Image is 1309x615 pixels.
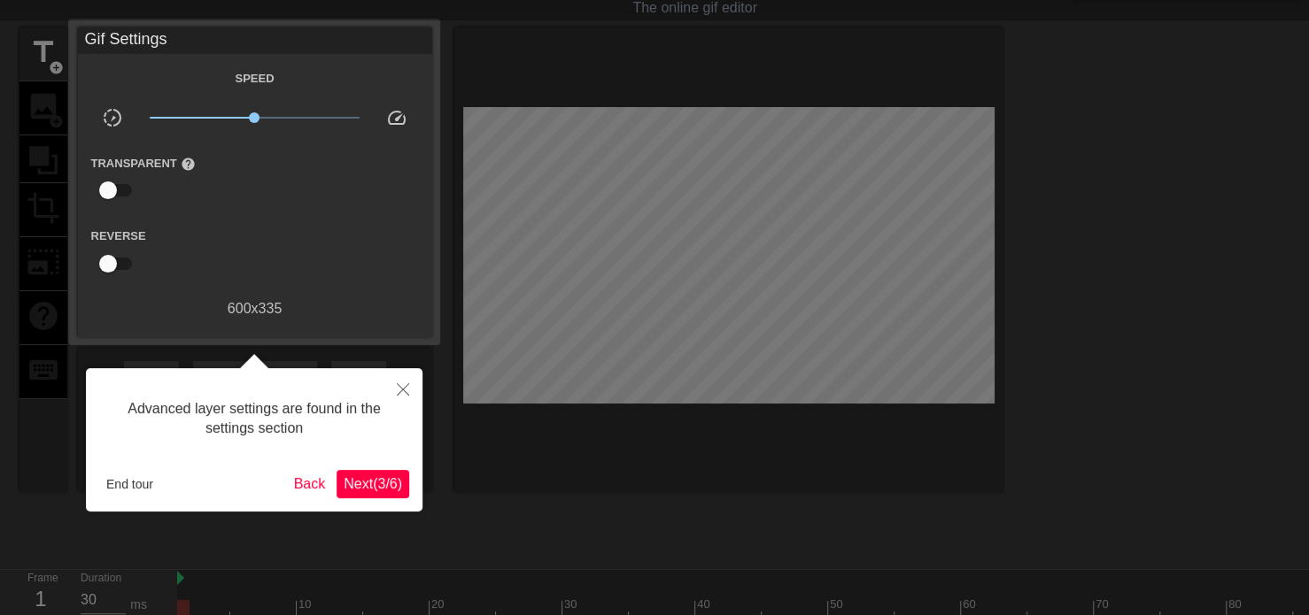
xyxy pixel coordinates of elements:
[287,470,333,498] button: Back
[344,476,402,491] span: Next ( 3 / 6 )
[99,471,160,497] button: End tour
[337,470,409,498] button: Next
[383,368,422,409] button: Close
[99,381,409,457] div: Advanced layer settings are found in the settings section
